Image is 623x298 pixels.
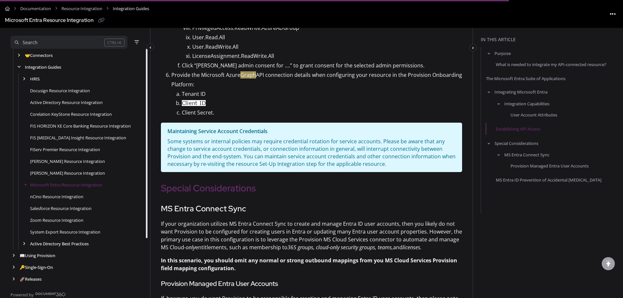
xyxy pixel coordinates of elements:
a: Provision Managed Entra User Accounts [511,163,589,169]
p: Provide the Microsoft Azure API connection details when configuring your resource in the Provisio... [171,70,462,89]
div: In this article [481,36,620,43]
p: LicenseAssignment.ReadWrite.All [192,51,462,61]
p: Click “[PERSON_NAME] admin consent for ….” to grant consent for the selected admin permissions. [182,61,462,70]
a: Integration Capabilities [504,100,549,107]
a: FIS IBS Insight Resource Integration [30,134,126,141]
a: Releases [20,276,42,282]
h2: Special Considerations [161,181,462,195]
h3: MS Entra Connect Sync [161,203,462,215]
a: Microsoft Entra Resource Integration [30,182,102,188]
a: Establishing API Access [496,126,540,132]
div: Some systems or internal policies may require credential rotation for service accounts. Please be... [167,138,456,168]
div: Maintaining Service Account Credentials [167,127,456,138]
a: Home [5,4,10,13]
button: arrow [496,151,502,158]
a: FiServ Premier Resource Integration [30,146,100,153]
a: Connectors [25,52,53,59]
a: Using Provision [20,252,55,259]
a: Jack Henry Symitar Resource Integration [30,170,105,176]
a: What is needed to integrate my API-connected resource? [496,61,606,68]
em: licenses. [403,244,422,251]
strong: In this scenario, you should omit any normal or strong outbound mappings from you MS Cloud Servic... [161,257,457,272]
span: 🔑 [20,264,25,270]
div: CTRL+K [104,39,125,46]
p: User.ReadWrite.All [192,42,462,52]
a: Documentation [20,4,51,13]
div: arrow [16,52,22,59]
span: Powered by [10,291,34,298]
p: Client Secret. [182,108,462,117]
button: Filter [133,38,141,46]
em: only [186,244,195,251]
a: MS Entra ID Prevention of Accidental [MEDICAL_DATA] [496,177,601,183]
a: Docusign Resource Integration [30,87,90,94]
button: Category toggle [469,44,477,52]
span: 🚀 [20,276,25,282]
button: Article more options [608,9,618,19]
div: scroll to top [602,257,615,270]
button: Copy link of [96,15,107,26]
a: nCino Resource Integration [30,193,83,200]
span: 🤝 [25,52,30,58]
button: arrow [486,88,492,96]
p: If your organization utilizes MS Entra Connect Sync to create and manage Entra ID user accounts, ... [161,220,462,251]
a: Resource Integration [61,4,102,13]
mark: Graph [240,71,256,79]
div: arrow [10,253,17,259]
a: System Export Resource Integration [30,229,100,235]
a: Corelation KeyStone Resource Integration [30,111,112,117]
p: PrivilegedAccess.ReadWrite.AzureADGroup [192,23,462,33]
a: Special Considerations [494,140,538,147]
img: Document360 [35,292,66,296]
button: arrow [486,140,492,147]
a: HRIS [30,76,40,82]
button: Category toggle [147,44,154,51]
div: arrow [21,76,27,82]
button: arrow [486,50,492,57]
button: arrow [496,100,502,107]
span: Integration Guides [113,4,149,13]
a: Jack Henry SilverLake Resource Integration [30,158,105,165]
span: Client ID [182,100,206,106]
a: Active Directory Resource Integration [30,99,103,106]
button: Search [10,36,128,49]
a: Active Directory Best Practices [30,240,89,247]
p: Tenant ID [182,89,462,99]
a: Powered by Document360 - opens in a new tab [10,290,66,298]
em: 365 groups, cloud-only security groups, teams, [287,244,393,251]
div: arrow [10,264,17,271]
a: FIS HORIZON XE Core Banking Resource Integration [30,123,131,129]
a: Zoom Resource Integration [30,217,83,223]
span: 📖 [20,253,25,258]
a: Integration Guides [25,64,61,70]
a: MS Entra Connect Sync [504,151,549,158]
div: Microsoft Entra Resource Integration [5,16,94,25]
h4: Provision Managed Entra User Accounts [161,279,462,289]
div: Search [23,39,38,46]
div: arrow [21,241,27,247]
a: Integrating Microsoft Entra [494,89,547,95]
a: Purpose [494,50,511,57]
a: Single-Sign-On [20,264,53,271]
div: arrow [10,276,17,282]
a: Salesforce Resource Integration [30,205,92,212]
div: arrow [16,64,22,70]
p: User.Read.All [192,33,462,42]
a: The Microsoft Entra Suite of Applications [486,75,565,82]
a: User Account Attributes [511,111,557,118]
